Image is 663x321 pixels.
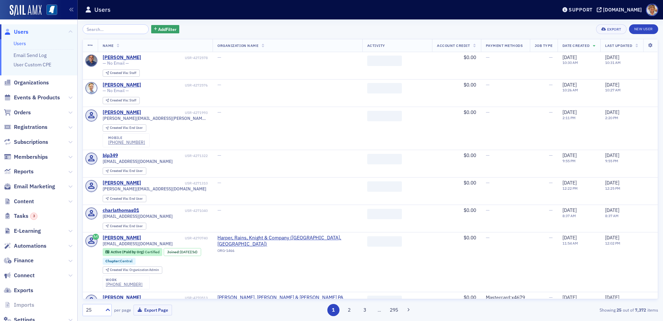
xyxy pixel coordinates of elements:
span: — [549,207,553,213]
div: USR-4271310 [142,181,208,186]
a: [PERSON_NAME] [103,55,141,61]
span: — [486,152,490,158]
a: [PERSON_NAME] [103,235,141,241]
h1: Users [94,6,111,14]
div: Created Via: Organization Admin [103,266,162,274]
div: USR-4272576 [142,83,208,88]
div: End User [110,197,143,201]
a: charlathomas01 [103,207,139,214]
a: Orders [4,109,31,116]
span: — [549,234,553,241]
span: $0.00 [464,82,476,88]
div: work [106,278,143,282]
a: Users [4,28,28,36]
span: — [549,109,553,115]
span: Orders [14,109,31,116]
span: [DATE] [562,180,577,186]
span: Connect [14,272,35,279]
span: Memberships [14,153,48,161]
div: Organization Admin [110,268,159,272]
span: ‌ [367,181,402,192]
a: Finance [4,257,34,264]
a: [PERSON_NAME] [103,295,141,301]
span: Organizations [14,79,49,87]
span: [DATE] [605,152,619,158]
button: 3 [359,304,371,316]
a: Memberships [4,153,48,161]
span: [DATE] [605,82,619,88]
span: [DATE] [562,234,577,241]
span: Activity [367,43,385,48]
div: (5d) [180,250,198,254]
span: — No Email — [103,60,129,66]
span: Created Via : [110,98,129,102]
span: ‌ [367,236,402,247]
span: — [486,207,490,213]
span: $0.00 [464,234,476,241]
span: — [217,82,221,88]
div: Staff [110,99,136,102]
div: Export [607,27,621,31]
span: $0.00 [464,180,476,186]
time: 12:02 PM [605,241,620,246]
span: Account Credit [437,43,470,48]
span: $0.00 [464,207,476,213]
span: Events & Products [14,94,60,101]
div: Created Via: End User [103,195,146,202]
div: [DOMAIN_NAME] [603,7,642,13]
span: — [217,207,221,213]
a: Tasks3 [4,212,37,220]
a: E-Learning [4,227,41,235]
span: — [549,152,553,158]
div: 25 [86,306,101,314]
a: blp349 [103,153,118,159]
span: Created Via : [110,224,129,228]
span: Created Via : [110,71,129,75]
span: Payment Methods [486,43,523,48]
a: [PHONE_NUMBER] [106,282,143,287]
span: ‌ [367,296,402,306]
time: 9:55 PM [605,158,618,163]
div: ORG-1466 [217,248,357,255]
span: [DATE] [562,152,577,158]
span: Automations [14,242,46,250]
span: — [549,294,553,301]
span: [DATE] [605,207,619,213]
div: End User [110,126,143,130]
span: [DATE] [562,109,577,115]
span: [DATE] [605,180,619,186]
span: Tasks [14,212,37,220]
span: [PERSON_NAME][EMAIL_ADDRESS][PERSON_NAME][DOMAIN_NAME] [103,116,208,121]
span: [DATE] [562,207,577,213]
span: Harper, Rains, Knight & Company (Ridgeland, MS) [217,235,357,247]
span: — [217,54,221,60]
a: [PHONE_NUMBER] [108,140,145,145]
a: Automations [4,242,46,250]
a: Reports [4,168,34,175]
span: Registrations [14,123,48,131]
strong: 7,372 [634,307,647,313]
a: [PERSON_NAME] [103,82,141,88]
span: Job Type [535,43,553,48]
a: SailAMX [10,5,42,16]
span: Organization Name [217,43,258,48]
a: User Custom CPE [14,61,51,68]
time: 8:37 AM [605,213,619,218]
span: — [486,82,490,88]
span: Active (Paid by Org) [111,249,145,254]
span: Finance [14,257,34,264]
a: [PERSON_NAME] [103,180,141,186]
span: Created Via : [110,168,129,173]
span: Profile [646,4,658,16]
time: 10:27 AM [605,88,621,92]
span: Name [103,43,114,48]
div: USR-4271322 [119,154,208,158]
span: ‌ [367,154,402,164]
a: Chapter:Central [105,259,132,263]
a: Email Send Log [14,52,46,58]
span: Reports [14,168,34,175]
